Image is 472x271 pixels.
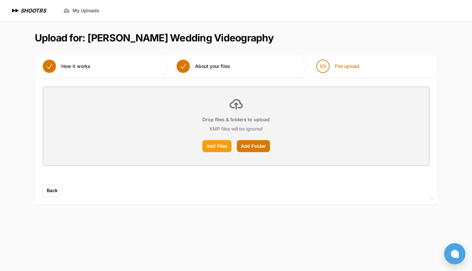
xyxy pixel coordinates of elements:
button: Back [43,185,62,196]
label: Add Files [202,140,232,152]
span: My Uploads [73,7,99,14]
button: About your files [169,54,238,78]
p: Drop files & folders to upload [202,116,270,123]
div: v2 [430,195,434,203]
p: XMP files will be ignored [209,126,263,132]
span: Back [47,187,58,194]
label: Add Folder [237,140,270,152]
span: 03 [320,63,326,70]
button: Open chat window [444,243,465,264]
a: My Uploads [59,5,103,17]
h1: SHOOTRS [21,7,46,15]
a: SHOOTRS SHOOTRS [11,7,46,15]
span: File upload [335,63,359,70]
button: How it works [35,54,98,78]
span: How it works [61,63,90,70]
img: SHOOTRS [11,7,21,15]
span: About your files [195,63,230,70]
button: 03 File upload [308,54,367,78]
h1: Upload for: [PERSON_NAME] Wedding Videography [35,32,274,44]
